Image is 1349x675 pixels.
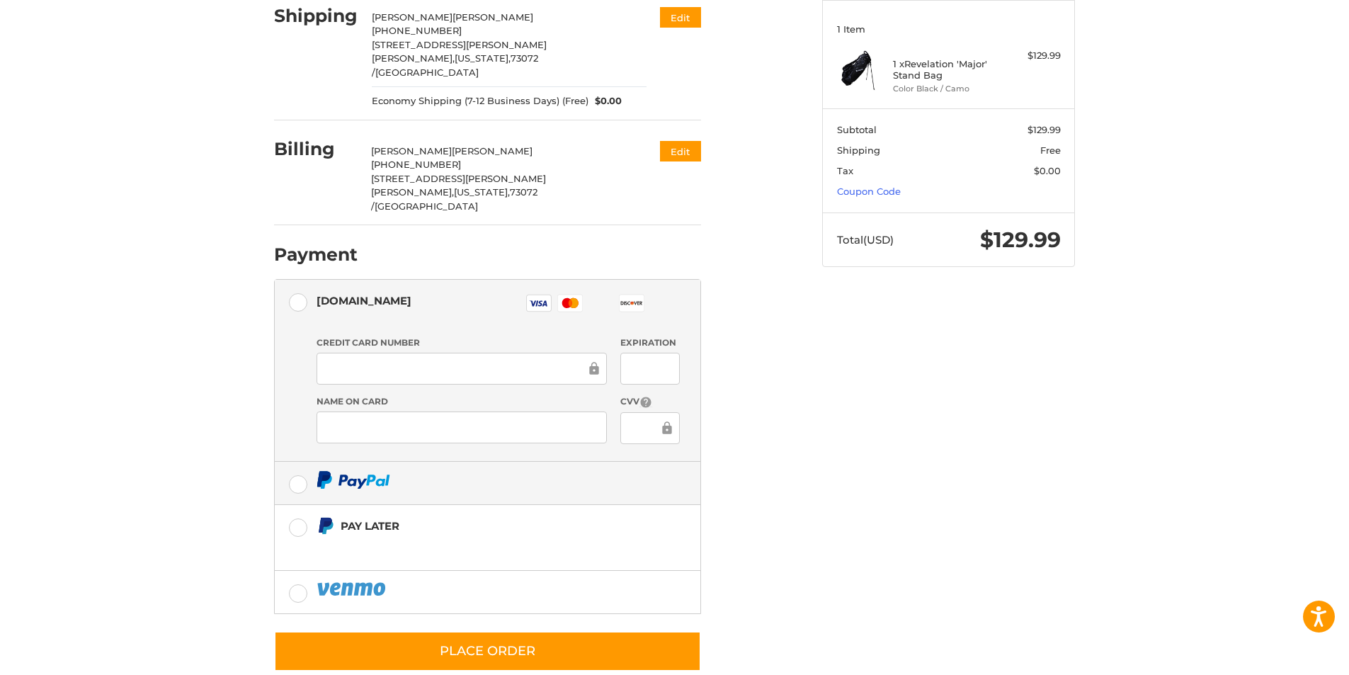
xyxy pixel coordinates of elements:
[372,52,455,64] span: [PERSON_NAME],
[837,233,894,246] span: Total (USD)
[1040,144,1061,156] span: Free
[893,58,1001,81] h4: 1 x Revelation 'Major' Stand Bag
[317,580,389,598] img: PayPal icon
[837,186,901,197] a: Coupon Code
[317,540,613,553] iframe: PayPal Message 1
[980,227,1061,253] span: $129.99
[837,144,880,156] span: Shipping
[372,39,547,50] span: [STREET_ADDRESS][PERSON_NAME]
[1005,49,1061,63] div: $129.99
[371,186,537,212] span: 73072 /
[1028,124,1061,135] span: $129.99
[317,517,334,535] img: Pay Later icon
[371,173,546,184] span: [STREET_ADDRESS][PERSON_NAME]
[317,395,607,408] label: Name on Card
[588,94,622,108] span: $0.00
[274,5,358,27] h2: Shipping
[620,336,679,349] label: Expiration
[372,94,588,108] span: Economy Shipping (7-12 Business Days) (Free)
[1034,165,1061,176] span: $0.00
[660,7,701,28] button: Edit
[371,186,454,198] span: [PERSON_NAME],
[274,244,358,266] h2: Payment
[620,395,679,409] label: CVV
[454,186,510,198] span: [US_STATE],
[452,11,533,23] span: [PERSON_NAME]
[375,200,478,212] span: [GEOGRAPHIC_DATA]
[452,145,533,157] span: [PERSON_NAME]
[837,23,1061,35] h3: 1 Item
[317,289,411,312] div: [DOMAIN_NAME]
[660,141,701,161] button: Edit
[837,165,853,176] span: Tax
[371,159,461,170] span: [PHONE_NUMBER]
[375,67,479,78] span: [GEOGRAPHIC_DATA]
[372,52,538,78] span: 73072 /
[372,11,452,23] span: [PERSON_NAME]
[274,138,357,160] h2: Billing
[317,336,607,349] label: Credit Card Number
[455,52,511,64] span: [US_STATE],
[274,631,701,671] button: Place Order
[371,145,452,157] span: [PERSON_NAME]
[837,124,877,135] span: Subtotal
[317,471,390,489] img: PayPal icon
[341,514,612,538] div: Pay Later
[372,25,462,36] span: [PHONE_NUMBER]
[893,83,1001,95] li: Color Black / Camo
